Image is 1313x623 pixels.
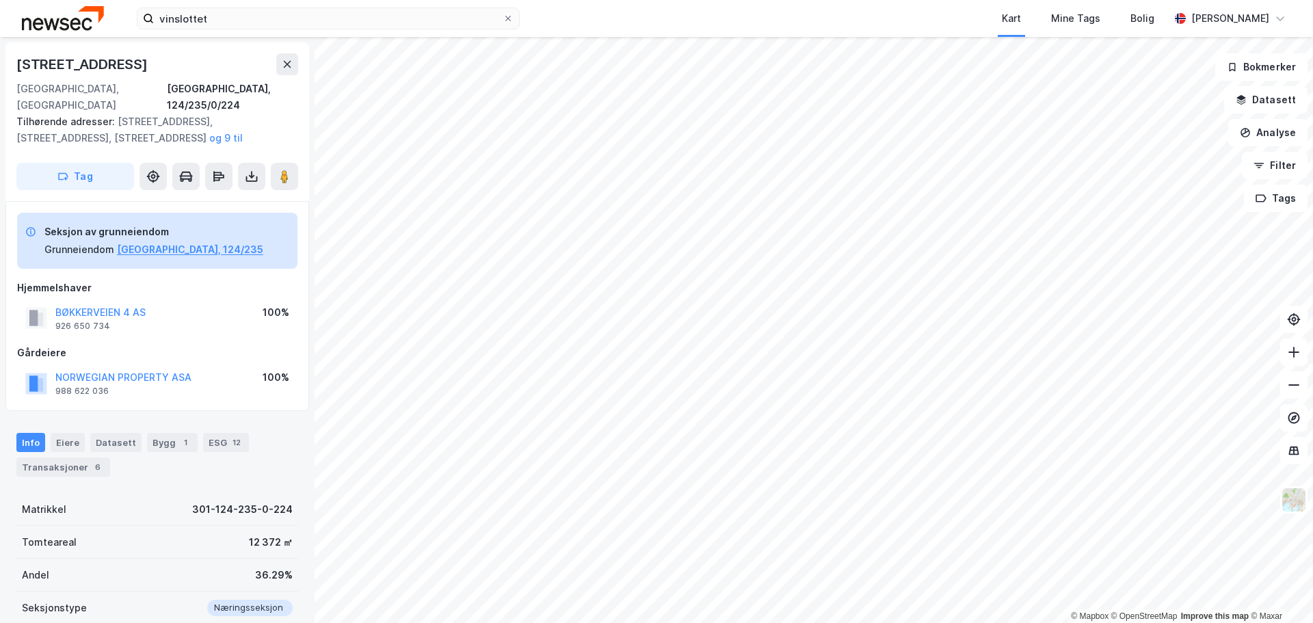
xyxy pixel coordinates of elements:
[1281,487,1307,513] img: Z
[117,241,263,258] button: [GEOGRAPHIC_DATA], 124/235
[1111,611,1178,621] a: OpenStreetMap
[192,501,293,518] div: 301-124-235-0-224
[16,116,118,127] span: Tilhørende adresser:
[17,345,297,361] div: Gårdeiere
[16,81,167,114] div: [GEOGRAPHIC_DATA], [GEOGRAPHIC_DATA]
[1002,10,1021,27] div: Kart
[1215,53,1308,81] button: Bokmerker
[17,280,297,296] div: Hjemmelshaver
[55,321,110,332] div: 926 650 734
[1191,10,1269,27] div: [PERSON_NAME]
[255,567,293,583] div: 36.29%
[154,8,503,29] input: Søk på adresse, matrikkel, gårdeiere, leietakere eller personer
[1224,86,1308,114] button: Datasett
[230,436,243,449] div: 12
[16,114,287,146] div: [STREET_ADDRESS], [STREET_ADDRESS], [STREET_ADDRESS]
[203,433,249,452] div: ESG
[147,433,198,452] div: Bygg
[16,458,110,477] div: Transaksjoner
[16,163,134,190] button: Tag
[91,460,105,474] div: 6
[1245,557,1313,623] iframe: Chat Widget
[167,81,298,114] div: [GEOGRAPHIC_DATA], 124/235/0/224
[22,600,87,616] div: Seksjonstype
[1228,119,1308,146] button: Analyse
[1130,10,1154,27] div: Bolig
[263,304,289,321] div: 100%
[51,433,85,452] div: Eiere
[263,369,289,386] div: 100%
[1242,152,1308,179] button: Filter
[1244,185,1308,212] button: Tags
[22,567,49,583] div: Andel
[1071,611,1109,621] a: Mapbox
[44,241,114,258] div: Grunneiendom
[249,534,293,551] div: 12 372 ㎡
[55,386,109,397] div: 988 622 036
[16,433,45,452] div: Info
[1181,611,1249,621] a: Improve this map
[90,433,142,452] div: Datasett
[44,224,263,240] div: Seksjon av grunneiendom
[1051,10,1100,27] div: Mine Tags
[16,53,150,75] div: [STREET_ADDRESS]
[22,6,104,30] img: newsec-logo.f6e21ccffca1b3a03d2d.png
[22,534,77,551] div: Tomteareal
[22,501,66,518] div: Matrikkel
[178,436,192,449] div: 1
